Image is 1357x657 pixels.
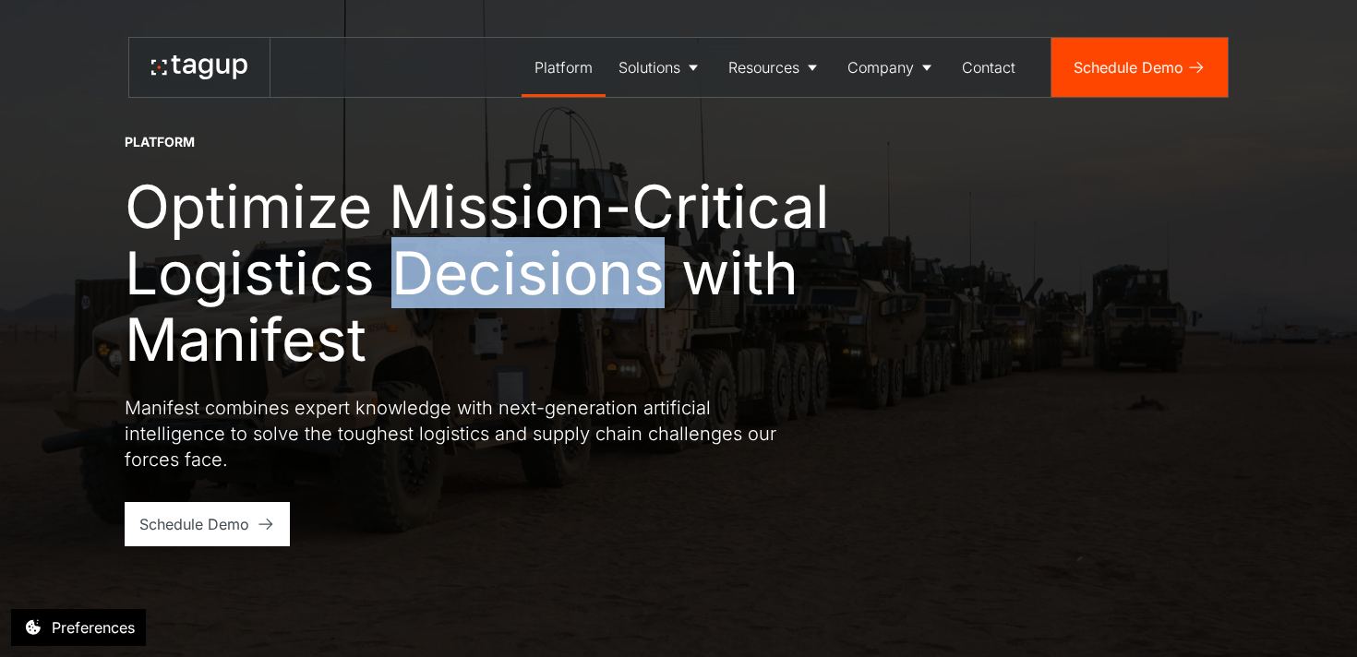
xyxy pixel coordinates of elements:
[715,38,835,97] a: Resources
[847,56,914,78] div: Company
[125,133,195,151] div: Platform
[962,56,1015,78] div: Contact
[534,56,593,78] div: Platform
[618,56,680,78] div: Solutions
[606,38,715,97] a: Solutions
[125,502,290,546] a: Schedule Demo
[728,56,799,78] div: Resources
[1074,56,1183,78] div: Schedule Demo
[835,38,949,97] a: Company
[139,513,249,535] div: Schedule Demo
[522,38,606,97] a: Platform
[52,616,135,639] div: Preferences
[1051,38,1228,97] a: Schedule Demo
[949,38,1028,97] a: Contact
[125,173,900,373] h1: Optimize Mission-Critical Logistics Decisions with Manifest
[125,395,789,472] p: Manifest combines expert knowledge with next-generation artificial intelligence to solve the toug...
